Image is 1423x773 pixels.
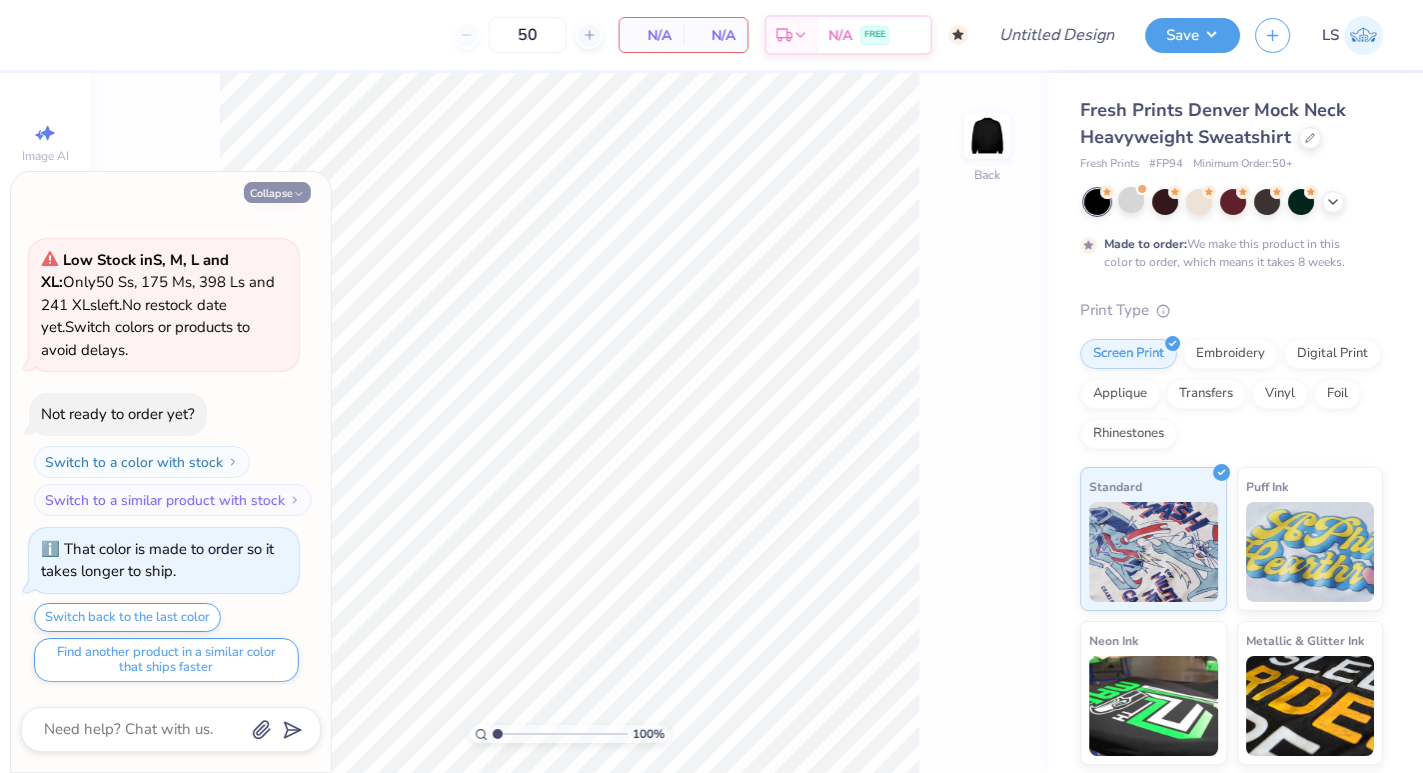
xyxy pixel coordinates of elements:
[632,25,672,46] span: N/A
[1089,630,1138,651] span: Neon Ink
[828,25,852,46] span: N/A
[1145,18,1240,53] button: Save
[974,166,1000,184] div: Back
[1246,476,1288,497] span: Puff Ink
[967,116,1007,156] img: Back
[1246,502,1375,602] img: Puff Ink
[489,17,567,53] input: – –
[1246,656,1375,756] img: Metallic & Glitter Ink
[1104,236,1187,252] strong: Made to order:
[1166,379,1246,409] div: Transfers
[1183,339,1278,369] div: Embroidery
[633,725,665,743] span: 100 %
[1089,476,1142,497] span: Standard
[1322,16,1383,55] a: LS
[983,15,1130,55] input: Untitled Design
[1080,419,1177,449] div: Rhinestones
[1080,98,1346,149] span: Fresh Prints Denver Mock Neck Heavyweight Sweatshirt
[1080,299,1383,322] div: Print Type
[1080,379,1160,409] div: Applique
[289,494,301,506] img: Switch to a similar product with stock
[1089,502,1218,602] img: Standard
[41,250,229,293] strong: Low Stock in S, M, L and XL :
[1344,16,1383,55] img: Leah Smith
[244,182,311,203] button: Collapse
[1314,379,1361,409] div: Foil
[1104,235,1350,271] div: We make this product in this color to order, which means it takes 8 weeks.
[34,638,299,682] button: Find another product in a similar color that ships faster
[34,484,312,516] button: Switch to a similar product with stock
[34,446,250,478] button: Switch to a color with stock
[41,404,195,424] div: Not ready to order yet?
[1284,339,1381,369] div: Digital Print
[22,148,69,164] span: Image AI
[1080,156,1139,173] span: Fresh Prints
[1193,156,1293,173] span: Minimum Order: 50 +
[1080,339,1177,369] div: Screen Print
[41,539,274,582] div: That color is made to order so it takes longer to ship.
[41,295,227,338] span: No restock date yet.
[34,603,221,632] button: Switch back to the last color
[1252,379,1308,409] div: Vinyl
[1149,156,1183,173] span: # FP94
[1322,24,1339,47] span: LS
[227,456,239,468] img: Switch to a color with stock
[864,28,885,42] span: FREE
[1246,630,1364,651] span: Metallic & Glitter Ink
[1089,656,1218,756] img: Neon Ink
[41,250,275,360] span: Only 50 Ss, 175 Ms, 398 Ls and 241 XLs left. Switch colors or products to avoid delays.
[696,25,735,46] span: N/A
